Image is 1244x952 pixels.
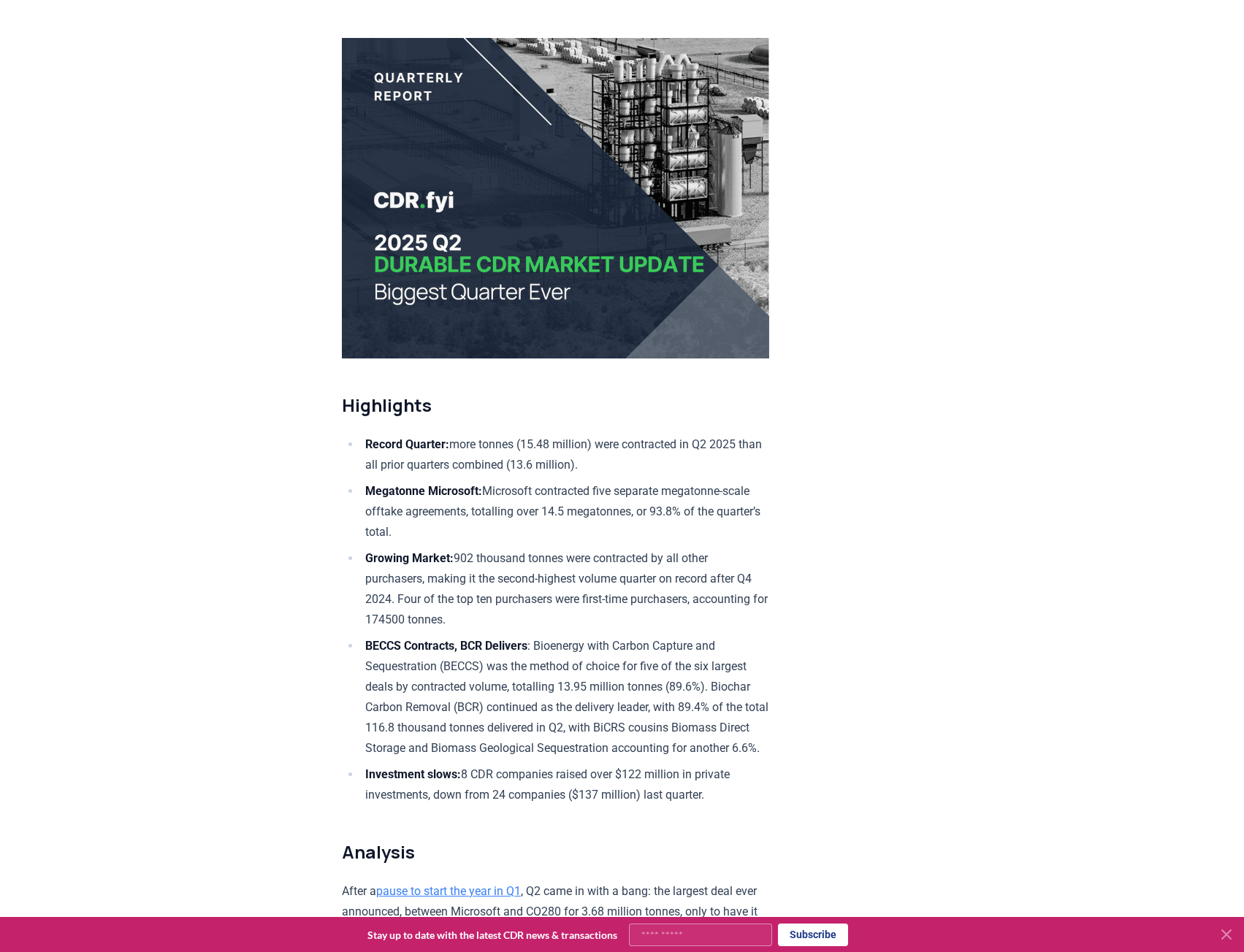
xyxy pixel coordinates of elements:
li: 902 thousand tonnes were contracted by all other purchasers, making it the second-highest volume ... [361,548,769,630]
h2: Analysis [342,840,769,864]
a: pause to start the year in Q1 [376,884,521,898]
strong: Investment slows: [365,767,461,781]
li: 8 CDR companies raised over $122 million in private investments, down from 24 companies ($137 mil... [361,764,769,805]
li: more tonnes (15.48 million) were contracted in Q2 2025 than all prior quarters combined (13.6 mil... [361,434,769,475]
strong: Growing Market: [365,551,454,565]
img: blog post image [342,38,769,358]
strong: Record Quarter: [365,437,449,451]
strong: Megatonne Microsoft: [365,484,482,498]
strong: BECCS Contracts, BCR Delivers [365,639,527,653]
h2: Highlights [342,394,769,417]
li: Microsoft contracted five separate megatonne-scale offtake agreements, totalling over 14.5 megato... [361,481,769,542]
li: : Bioenergy with Carbon Capture and Sequestration (BECCS) was the method of choice for five of th... [361,636,769,759]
